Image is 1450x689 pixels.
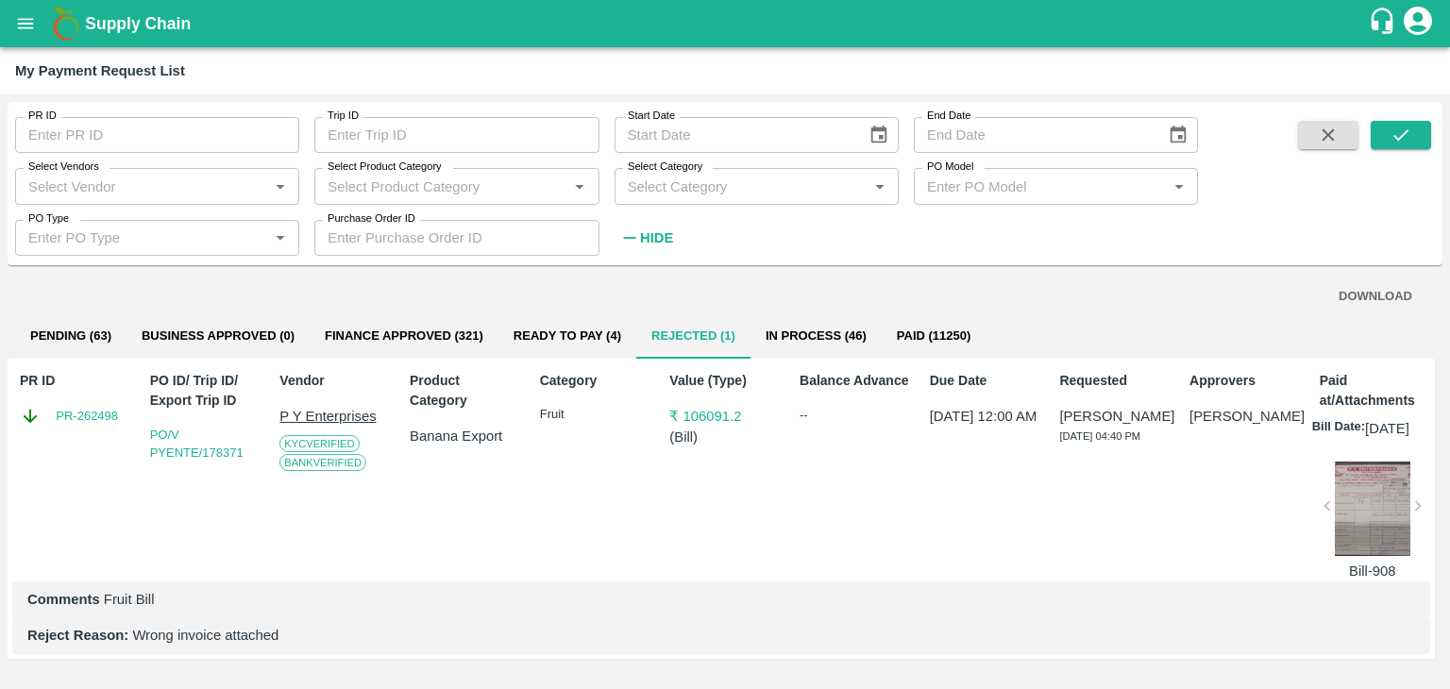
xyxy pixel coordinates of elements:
[20,371,130,391] p: PR ID
[628,109,675,124] label: Start Date
[1365,418,1409,439] p: [DATE]
[1335,561,1410,581] p: Bill-908
[328,109,359,124] label: Trip ID
[800,371,910,391] p: Balance Advance
[628,160,702,175] label: Select Category
[930,406,1040,427] p: [DATE] 12:00 AM
[27,625,1415,646] p: Wrong invoice attached
[800,406,910,425] div: --
[1059,430,1140,442] span: [DATE] 04:40 PM
[1331,280,1420,313] button: DOWNLOAD
[567,174,592,198] button: Open
[320,174,562,198] input: Select Product Category
[919,174,1161,198] input: Enter PO Model
[1160,117,1196,153] button: Choose date
[615,117,853,153] input: Start Date
[279,371,390,391] p: Vendor
[328,211,415,227] label: Purchase Order ID
[21,226,262,250] input: Enter PO Type
[615,222,679,254] button: Hide
[1401,4,1435,43] div: account of current user
[85,14,191,33] b: Supply Chain
[882,313,986,359] button: Paid (11250)
[1189,406,1300,427] p: [PERSON_NAME]
[126,313,310,359] button: Business Approved (0)
[927,160,974,175] label: PO Model
[279,406,390,427] p: P Y Enterprises
[150,371,261,411] p: PO ID/ Trip ID/ Export Trip ID
[328,160,442,175] label: Select Product Category
[1368,7,1401,41] div: customer-support
[15,117,299,153] input: Enter PR ID
[28,211,69,227] label: PO Type
[410,426,520,446] p: Banana Export
[279,435,359,452] span: KYC Verified
[27,592,100,607] b: Comments
[927,109,970,124] label: End Date
[279,454,366,471] span: Bank Verified
[268,226,293,250] button: Open
[540,406,650,424] p: Fruit
[1167,174,1191,198] button: Open
[28,109,57,124] label: PR ID
[636,313,750,359] button: Rejected (1)
[1312,418,1365,439] p: Bill Date:
[15,313,126,359] button: Pending (63)
[1189,371,1300,391] p: Approvers
[669,371,780,391] p: Value (Type)
[150,428,244,461] a: PO/V PYENTE/178371
[669,427,780,447] p: ( Bill )
[640,230,673,245] strong: Hide
[314,220,599,256] input: Enter Purchase Order ID
[21,174,262,198] input: Select Vendor
[268,174,293,198] button: Open
[310,313,498,359] button: Finance Approved (321)
[47,5,85,42] img: logo
[914,117,1153,153] input: End Date
[498,313,636,359] button: Ready To Pay (4)
[620,174,862,198] input: Select Category
[4,2,47,45] button: open drawer
[750,313,882,359] button: In Process (46)
[540,371,650,391] p: Category
[27,628,128,643] b: Reject Reason:
[85,10,1368,37] a: Supply Chain
[930,371,1040,391] p: Due Date
[56,407,118,426] a: PR-262498
[28,160,99,175] label: Select Vendors
[410,371,520,411] p: Product Category
[868,174,892,198] button: Open
[1059,371,1170,391] p: Requested
[314,117,599,153] input: Enter Trip ID
[669,406,780,427] p: ₹ 106091.2
[1320,371,1430,411] p: Paid at/Attachments
[27,589,1415,610] p: Fruit Bill
[861,117,897,153] button: Choose date
[1059,406,1170,427] p: [PERSON_NAME]
[15,59,185,83] div: My Payment Request List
